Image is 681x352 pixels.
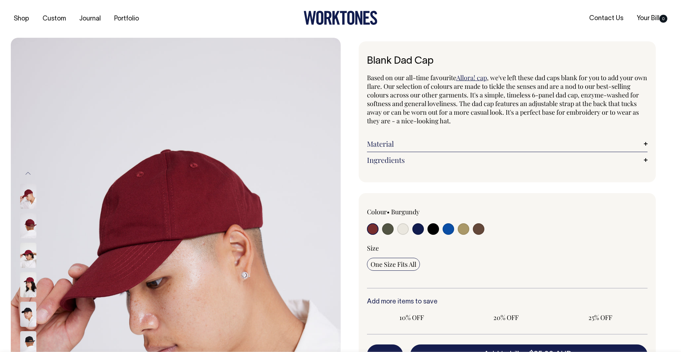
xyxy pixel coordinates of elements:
img: burgundy [20,243,36,268]
span: 25% OFF [559,313,642,322]
a: Custom [40,13,69,25]
img: burgundy [20,184,36,209]
span: Based on our all-time favourite [367,73,456,82]
h1: Blank Dad Cap [367,56,648,67]
input: One Size Fits All [367,258,420,271]
div: Colour [367,207,479,216]
img: burgundy [20,272,36,297]
input: 10% OFF [367,311,457,324]
span: , we've left these dad caps blank for you to add your own flare. Our selection of colours are mad... [367,73,647,125]
span: • [387,207,390,216]
input: 25% OFF [555,311,645,324]
span: 20% OFF [465,313,547,322]
img: burgundy [20,213,36,238]
a: Journal [76,13,104,25]
a: Allora! cap [456,73,487,82]
button: Previous [23,165,33,182]
input: 20% OFF [461,311,551,324]
h6: Add more items to save [367,298,648,306]
a: Ingredients [367,156,648,164]
div: Size [367,244,648,252]
a: Portfolio [111,13,142,25]
span: 0 [659,15,667,23]
a: Your Bill0 [634,13,670,24]
img: black [20,302,36,327]
a: Contact Us [586,13,626,24]
a: Material [367,140,648,148]
span: One Size Fits All [371,260,416,269]
label: Burgundy [391,207,420,216]
span: 10% OFF [371,313,453,322]
a: Shop [11,13,32,25]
